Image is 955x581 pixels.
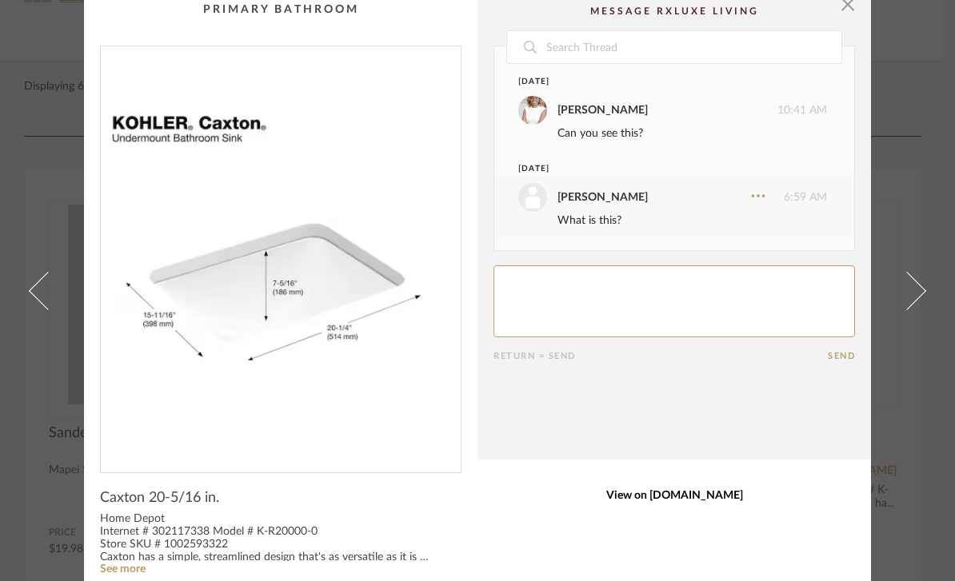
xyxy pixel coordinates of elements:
[557,101,648,119] div: [PERSON_NAME]
[101,46,461,460] div: 0
[100,489,219,507] span: Caxton 20-5/16 in.
[518,96,827,125] div: 10:41 AM
[100,563,146,575] a: See more
[828,351,855,361] button: Send
[518,163,797,175] div: [DATE]
[545,31,841,63] input: Search Thread
[101,46,461,460] img: 0227975e-5567-472e-a949-cd16e4a1451f_1000x1000.jpg
[518,76,797,88] div: [DATE]
[493,489,855,503] a: View on [DOMAIN_NAME]
[557,125,827,142] div: Can you see this?
[557,189,648,206] div: [PERSON_NAME]
[557,212,827,229] div: What is this?
[518,96,547,125] img: Porscha Showers-Martin-Petties
[518,183,827,212] div: 6:59 AM
[100,513,462,564] div: Home Depot Internet # 302117338 Model # K-R20000-0 Store SKU # 1002593322 Caxton has a simple, st...
[493,351,828,361] div: Return = Send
